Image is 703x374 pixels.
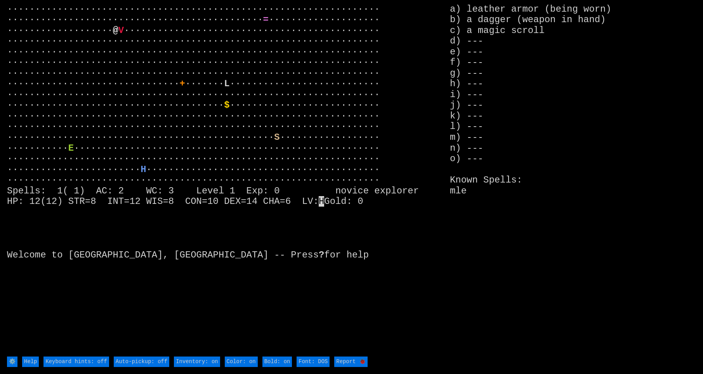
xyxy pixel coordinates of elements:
b: ? [319,250,324,260]
font: = [263,14,269,25]
larn: ··································································· ·····························... [7,4,450,355]
font: E [68,143,74,153]
font: + [180,78,185,89]
input: ⚙️ [7,357,17,367]
font: V [118,25,124,36]
input: Inventory: on [174,357,220,367]
input: Keyboard hints: off [43,357,109,367]
input: Font: DOS [297,357,330,367]
input: Bold: on [262,357,292,367]
input: Help [22,357,39,367]
font: @ [113,25,118,36]
input: Auto-pickup: off [114,357,169,367]
font: H [141,164,146,175]
font: L [224,78,229,89]
stats: a) leather armor (being worn) b) a dagger (weapon in hand) c) a magic scroll d) --- e) --- f) ---... [450,4,696,355]
mark: H [319,196,324,207]
input: Report 🐞 [334,357,367,367]
font: $ [224,100,229,110]
input: Color: on [225,357,258,367]
font: S [274,132,279,143]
